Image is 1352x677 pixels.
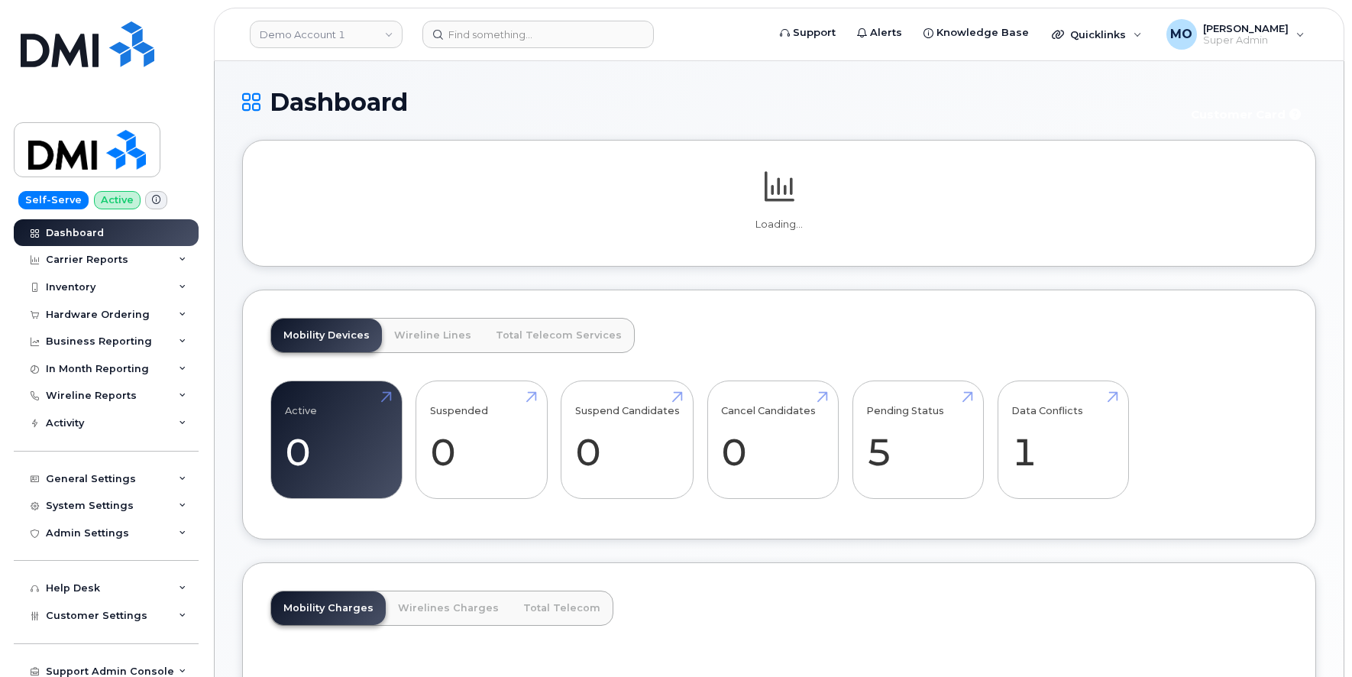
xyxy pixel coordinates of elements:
[271,591,386,625] a: Mobility Charges
[1179,101,1316,128] button: Customer Card
[866,390,969,491] a: Pending Status 5
[271,319,382,352] a: Mobility Devices
[430,390,533,491] a: Suspended 0
[1011,390,1114,491] a: Data Conflicts 1
[285,390,388,491] a: Active 0
[484,319,634,352] a: Total Telecom Services
[386,591,511,625] a: Wirelines Charges
[721,390,824,491] a: Cancel Candidates 0
[511,591,613,625] a: Total Telecom
[270,218,1288,232] p: Loading...
[242,89,1171,115] h1: Dashboard
[575,390,680,491] a: Suspend Candidates 0
[382,319,484,352] a: Wireline Lines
